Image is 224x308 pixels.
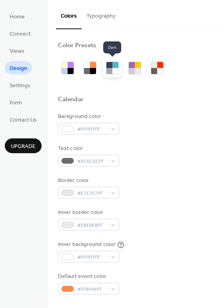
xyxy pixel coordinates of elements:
[5,78,35,92] a: Settings
[58,208,118,217] div: Inner border color
[5,96,27,109] a: Form
[58,42,96,50] div: Color Presets
[11,142,36,151] span: Upgrade
[77,221,107,230] span: #EBEBEBFF
[103,42,121,54] span: Dark
[5,27,36,40] a: Connect
[10,13,25,21] span: Home
[58,144,118,153] div: Text color
[77,253,107,262] span: #FFFFFFFF
[5,44,29,57] a: Views
[10,47,24,56] span: Views
[58,112,118,121] div: Background color
[5,61,32,74] a: Design
[10,99,22,107] span: Form
[10,82,30,90] span: Settings
[77,125,107,134] span: #FFFFFFFF
[58,96,84,104] div: Calendar
[77,157,107,166] span: #6C6C6CFF
[77,189,107,198] span: #E7E7E7FF
[10,64,27,73] span: Design
[5,138,42,153] button: Upgrade
[5,10,30,23] a: Home
[58,272,118,281] div: Default event color
[10,116,37,124] span: Contact Us
[58,240,116,249] div: Inner background color
[58,176,118,185] div: Border color
[10,30,31,38] span: Connect
[5,113,42,126] a: Contact Us
[77,285,107,294] span: #FF8946FF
